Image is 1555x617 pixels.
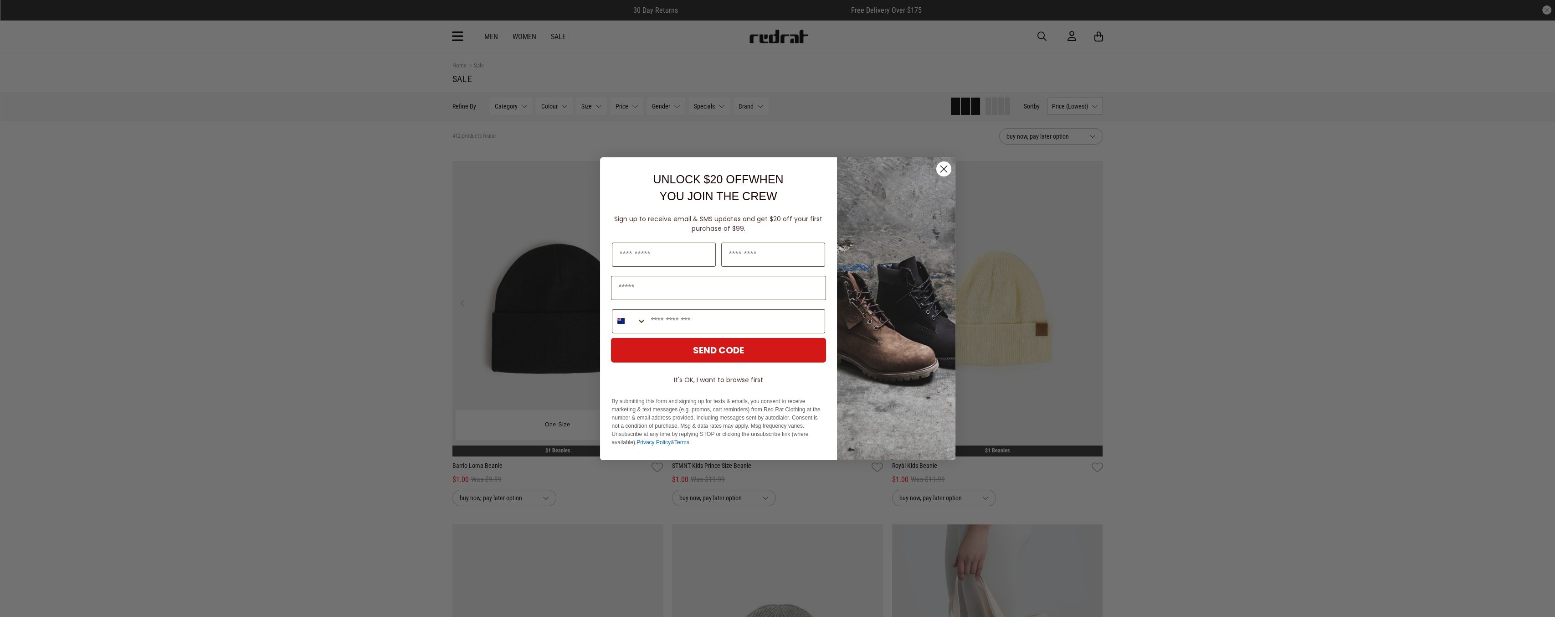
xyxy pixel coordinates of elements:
img: New Zealand [617,317,625,325]
input: First Name [612,243,716,267]
span: YOU JOIN THE CREW [660,190,777,202]
button: Open LiveChat chat widget [7,4,35,31]
a: Privacy Policy [636,439,671,446]
button: Search Countries [612,310,647,333]
span: UNLOCK $20 OFF [653,173,749,186]
a: Terms [674,439,689,446]
button: SEND CODE [611,338,826,363]
p: By submitting this form and signing up for texts & emails, you consent to receive marketing & tex... [612,397,825,446]
img: f7662613-148e-4c88-9575-6c6b5b55a647.jpeg [837,157,955,460]
input: Email [611,276,826,300]
span: WHEN [749,173,783,186]
span: Sign up to receive email & SMS updates and get $20 off your first purchase of $99. [614,214,822,233]
button: It's OK, I want to browse first [611,372,826,388]
button: Close dialog [936,161,952,177]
